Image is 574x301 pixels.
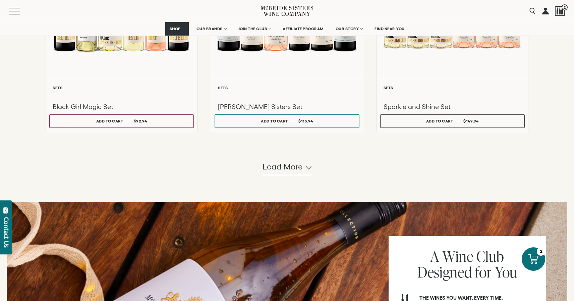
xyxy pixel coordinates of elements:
[53,86,190,90] h6: Sets
[49,114,194,128] button: Add to cart $92.94
[370,22,409,36] a: FIND NEAR YOU
[426,116,453,126] div: Add to cart
[475,262,492,282] span: for
[431,246,439,266] span: A
[192,22,231,36] a: OUR BRANDS
[443,246,473,266] span: Wine
[298,119,313,123] span: $115.94
[165,22,189,36] a: SHOP
[215,114,359,128] button: Add to cart $115.94
[380,114,525,128] button: Add to cart $149.94
[263,159,311,175] button: Load more
[336,27,359,31] span: OUR STORY
[96,116,123,126] div: Add to cart
[263,161,303,172] span: Load more
[384,102,521,111] h3: Sparkle and Shine Set
[375,27,405,31] span: FIND NEAR YOU
[218,102,356,111] h3: [PERSON_NAME] Sisters Set
[384,86,521,90] h6: Sets
[417,262,472,282] span: Designed
[234,22,275,36] a: JOIN THE CLUB
[3,217,10,248] div: Contact Us
[283,27,324,31] span: AFFILIATE PROGRAM
[9,8,33,14] button: Mobile Menu Trigger
[476,246,504,266] span: Club
[562,4,568,10] span: 2
[170,27,181,31] span: SHOP
[463,119,479,123] span: $149.94
[419,295,503,301] strong: The wines you want, every time.
[218,86,356,90] h6: Sets
[278,22,328,36] a: AFFILIATE PROGRAM
[196,27,223,31] span: OUR BRANDS
[331,22,367,36] a: OUR STORY
[53,102,190,111] h3: Black Girl Magic Set
[134,119,147,123] span: $92.94
[261,116,288,126] div: Add to cart
[495,262,518,282] span: You
[238,27,267,31] span: JOIN THE CLUB
[537,247,545,256] div: 2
